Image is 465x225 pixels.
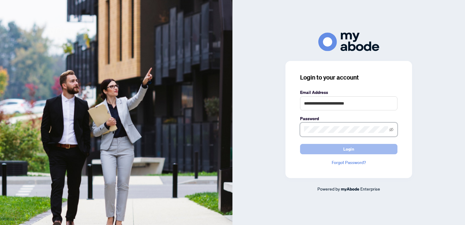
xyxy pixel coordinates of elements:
[360,186,380,191] span: Enterprise
[317,186,340,191] span: Powered by
[300,89,397,96] label: Email Address
[300,159,397,166] a: Forgot Password?
[300,73,397,82] h3: Login to your account
[389,127,393,132] span: eye-invisible
[341,186,359,192] a: myAbode
[300,115,397,122] label: Password
[318,33,379,51] img: ma-logo
[300,144,397,154] button: Login
[343,144,354,154] span: Login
